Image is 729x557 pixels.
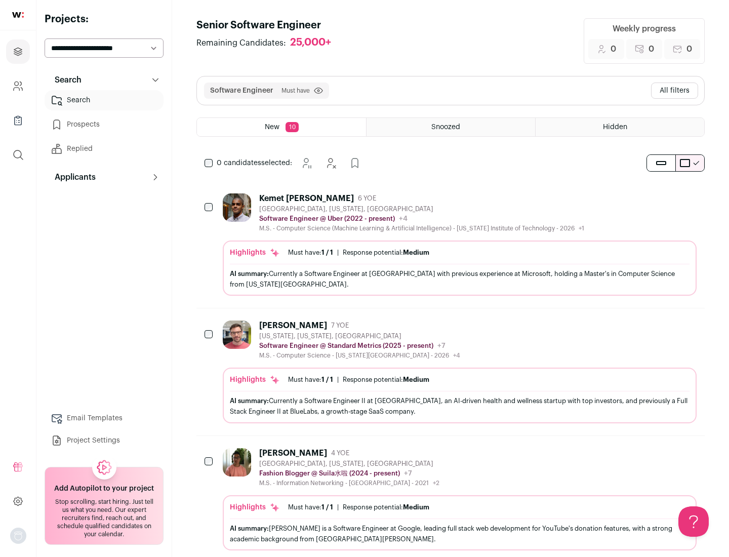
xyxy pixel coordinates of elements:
ul: | [288,503,429,511]
div: 25,000+ [290,36,331,49]
img: 322c244f3187aa81024ea13e08450523775794405435f85740c15dbe0cd0baab.jpg [223,448,251,476]
p: Search [49,74,82,86]
a: Company and ATS Settings [6,74,30,98]
a: Kemet [PERSON_NAME] 6 YOE [GEOGRAPHIC_DATA], [US_STATE], [GEOGRAPHIC_DATA] Software Engineer @ Ub... [223,193,697,296]
a: Replied [45,139,164,159]
p: Software Engineer @ Uber (2022 - present) [259,215,395,223]
div: Currently a Software Engineer II at [GEOGRAPHIC_DATA], an AI-driven health and wellness startup w... [230,395,690,417]
p: Fashion Blogger @ Suila水啦 (2024 - present) [259,469,400,478]
div: Must have: [288,503,333,511]
div: [PERSON_NAME] [259,448,327,458]
div: Highlights [230,248,280,258]
span: 0 [686,43,692,55]
p: Applicants [49,171,96,183]
a: Projects [6,39,30,64]
button: Applicants [45,167,164,187]
span: 0 [611,43,616,55]
span: Hidden [603,124,627,131]
span: Medium [403,376,429,383]
span: Remaining Candidates: [196,37,286,49]
div: Stop scrolling, start hiring. Just tell us what you need. Our expert recruiters find, reach out, ... [51,498,157,538]
div: Highlights [230,502,280,512]
span: 6 YOE [358,194,376,203]
span: 4 YOE [331,449,349,457]
div: Kemet [PERSON_NAME] [259,193,354,204]
a: Prospects [45,114,164,135]
a: [PERSON_NAME] 4 YOE [GEOGRAPHIC_DATA], [US_STATE], [GEOGRAPHIC_DATA] Fashion Blogger @ Suila水啦 (2... [223,448,697,550]
div: [PERSON_NAME] is a Software Engineer at Google, leading full stack web development for YouTube's ... [230,523,690,544]
div: Must have: [288,376,333,384]
h2: Projects: [45,12,164,26]
button: Open dropdown [10,528,26,544]
div: [GEOGRAPHIC_DATA], [US_STATE], [GEOGRAPHIC_DATA] [259,205,584,213]
div: Response potential: [343,249,429,257]
ul: | [288,376,429,384]
span: 10 [286,122,299,132]
a: Project Settings [45,430,164,451]
span: +4 [453,352,460,359]
button: Add to Prospects [345,153,365,173]
span: Must have [281,87,310,95]
a: Snoozed [367,118,535,136]
a: Search [45,90,164,110]
img: nopic.png [10,528,26,544]
span: 1 / 1 [321,504,333,510]
div: M.S. - Information Networking - [GEOGRAPHIC_DATA] - 2021 [259,479,439,487]
div: Highlights [230,375,280,385]
span: 0 candidates [217,160,261,167]
span: selected: [217,158,292,168]
span: +7 [404,470,412,477]
h2: Add Autopilot to your project [54,484,154,494]
button: Hide [320,153,341,173]
button: Snooze [296,153,316,173]
span: 1 / 1 [321,376,333,383]
a: Company Lists [6,108,30,133]
span: AI summary: [230,270,269,277]
button: Software Engineer [210,86,273,96]
div: Currently a Software Engineer at [GEOGRAPHIC_DATA] with previous experience at Microsoft, holding... [230,268,690,290]
span: Snoozed [431,124,460,131]
span: +1 [579,225,584,231]
div: [GEOGRAPHIC_DATA], [US_STATE], [GEOGRAPHIC_DATA] [259,460,439,468]
img: 1d26598260d5d9f7a69202d59cf331847448e6cffe37083edaed4f8fc8795bfe [223,193,251,222]
img: wellfound-shorthand-0d5821cbd27db2630d0214b213865d53afaa358527fdda9d0ea32b1df1b89c2c.svg [12,12,24,18]
div: Weekly progress [613,23,676,35]
span: +7 [437,342,445,349]
ul: | [288,249,429,257]
span: +4 [399,215,408,222]
a: Email Templates [45,408,164,428]
div: [US_STATE], [US_STATE], [GEOGRAPHIC_DATA] [259,332,460,340]
div: M.S. - Computer Science (Machine Learning & Artificial Intelligence) - [US_STATE] Institute of Te... [259,224,584,232]
div: M.S. - Computer Science - [US_STATE][GEOGRAPHIC_DATA] - 2026 [259,351,460,360]
span: AI summary: [230,397,269,404]
a: [PERSON_NAME] 7 YOE [US_STATE], [US_STATE], [GEOGRAPHIC_DATA] Software Engineer @ Standard Metric... [223,321,697,423]
div: Response potential: [343,376,429,384]
span: +2 [433,480,439,486]
p: Software Engineer @ Standard Metrics (2025 - present) [259,342,433,350]
span: 1 / 1 [321,249,333,256]
button: All filters [651,83,698,99]
iframe: Help Scout Beacon - Open [678,506,709,537]
span: 7 YOE [331,322,349,330]
span: AI summary: [230,525,269,532]
span: Medium [403,249,429,256]
div: Must have: [288,249,333,257]
span: 0 [649,43,654,55]
button: Search [45,70,164,90]
a: Add Autopilot to your project Stop scrolling, start hiring. Just tell us what you need. Our exper... [45,467,164,545]
a: Hidden [536,118,704,136]
h1: Senior Software Engineer [196,18,341,32]
span: Medium [403,504,429,510]
div: Response potential: [343,503,429,511]
span: New [265,124,279,131]
img: 0fb184815f518ed3bcaf4f46c87e3bafcb34ea1ec747045ab451f3ffb05d485a [223,321,251,349]
div: [PERSON_NAME] [259,321,327,331]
